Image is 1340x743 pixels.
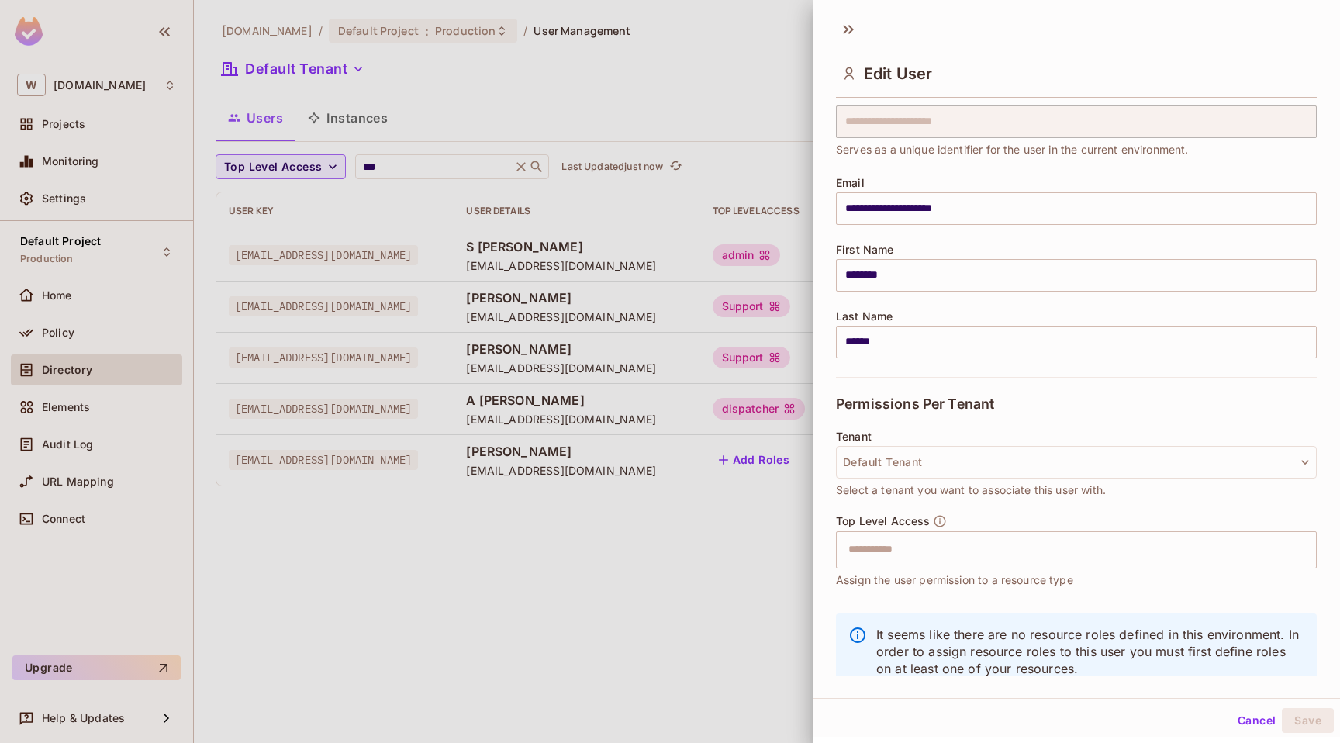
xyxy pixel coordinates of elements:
[1308,548,1311,551] button: Open
[836,141,1189,158] span: Serves as a unique identifier for the user in the current environment.
[876,626,1304,677] p: It seems like there are no resource roles defined in this environment. In order to assign resourc...
[836,177,865,189] span: Email
[1231,708,1282,733] button: Cancel
[1282,708,1334,733] button: Save
[836,244,894,256] span: First Name
[836,430,872,443] span: Tenant
[864,64,932,83] span: Edit User
[836,572,1073,589] span: Assign the user permission to a resource type
[836,310,893,323] span: Last Name
[836,482,1106,499] span: Select a tenant you want to associate this user with.
[836,515,930,527] span: Top Level Access
[836,446,1317,479] button: Default Tenant
[836,396,994,412] span: Permissions Per Tenant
